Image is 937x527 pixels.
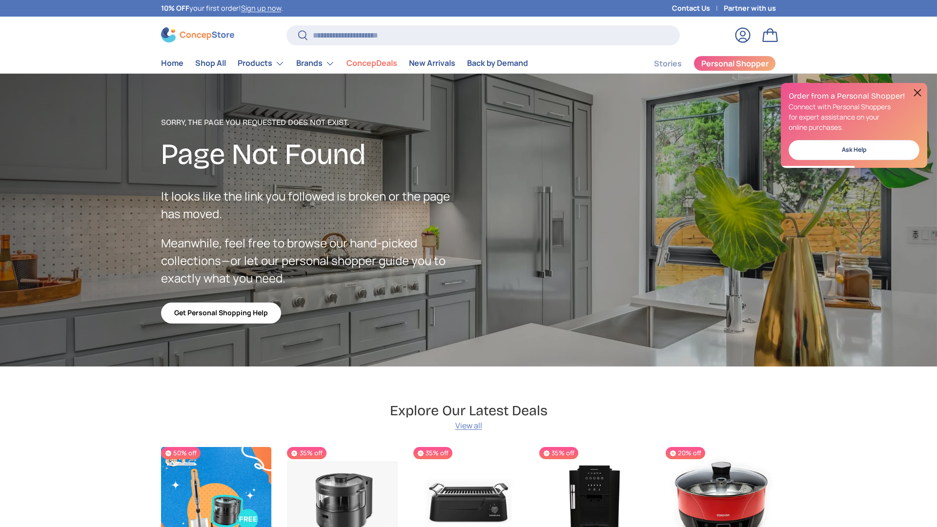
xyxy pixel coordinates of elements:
[195,54,226,73] a: Shop All
[238,54,285,73] a: Products
[666,447,705,459] span: 20% off
[467,54,528,73] a: Back by Demand
[161,303,281,324] a: Get Personal Shopping Help
[631,54,776,73] nav: Secondary
[161,136,468,173] h2: Page Not Found
[232,54,290,73] summary: Products
[290,54,341,73] summary: Brands
[789,91,919,101] h2: Order from a Personal Shopper!
[287,447,326,459] span: 35% off
[789,101,919,132] p: Connect with Personal Shoppers for expert assistance on your online purchases.
[672,3,724,14] a: Contact Us
[409,54,455,73] a: New Arrivals
[161,3,283,14] p: your first order! .
[161,117,468,128] p: Sorry, the page you requested does not exist.
[701,60,769,67] span: Personal Shopper
[241,3,281,13] a: Sign up now
[161,27,234,42] img: ConcepStore
[455,420,482,431] a: View all
[789,140,919,160] a: Ask Help
[161,187,468,223] p: It looks like the link you followed is broken or the page has moved.
[161,54,183,73] a: Home
[161,3,189,13] strong: 10% OFF
[693,56,776,71] a: Personal Shopper
[413,447,452,459] span: 35% off
[724,3,776,14] a: Partner with us
[161,54,528,73] nav: Primary
[539,447,578,459] span: 35% off
[346,54,397,73] a: ConcepDeals
[296,54,335,73] a: Brands
[161,234,468,287] p: Meanwhile, feel free to browse our hand-picked collections—or let our personal shopper guide you ...
[161,447,201,459] span: 50% off
[390,402,548,420] h2: Explore Our Latest Deals
[654,54,682,73] a: Stories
